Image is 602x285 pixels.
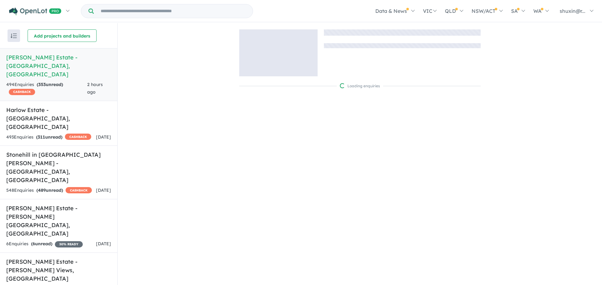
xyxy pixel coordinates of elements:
[95,4,251,18] input: Try estate name, suburb, builder or developer
[9,8,61,15] img: Openlot PRO Logo White
[96,187,111,193] span: [DATE]
[96,241,111,247] span: [DATE]
[6,134,91,141] div: 493 Enquir ies
[6,257,111,283] h5: [PERSON_NAME] Estate - [PERSON_NAME] Views , [GEOGRAPHIC_DATA]
[38,82,46,87] span: 353
[28,29,97,42] button: Add projects and builders
[6,81,87,96] div: 494 Enquir ies
[87,82,103,95] span: 2 hours ago
[560,8,585,14] span: shuxin@r...
[36,134,62,140] strong: ( unread)
[66,187,92,193] span: CASHBACK
[96,134,111,140] span: [DATE]
[6,150,111,184] h5: Stonehill in [GEOGRAPHIC_DATA][PERSON_NAME] - [GEOGRAPHIC_DATA] , [GEOGRAPHIC_DATA]
[38,134,45,140] span: 311
[55,241,83,247] span: 30 % READY
[33,241,35,247] span: 6
[6,106,111,131] h5: Harlow Estate - [GEOGRAPHIC_DATA] , [GEOGRAPHIC_DATA]
[340,83,380,89] div: Loading enquiries
[31,241,52,247] strong: ( unread)
[6,240,83,248] div: 6 Enquir ies
[38,187,46,193] span: 489
[6,204,111,238] h5: [PERSON_NAME] Estate - [PERSON_NAME][GEOGRAPHIC_DATA] , [GEOGRAPHIC_DATA]
[9,89,35,95] span: CASHBACK
[6,187,92,194] div: 548 Enquir ies
[37,82,63,87] strong: ( unread)
[6,53,111,79] h5: [PERSON_NAME] Estate - [GEOGRAPHIC_DATA] , [GEOGRAPHIC_DATA]
[36,187,63,193] strong: ( unread)
[65,134,91,140] span: CASHBACK
[11,33,17,38] img: sort.svg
